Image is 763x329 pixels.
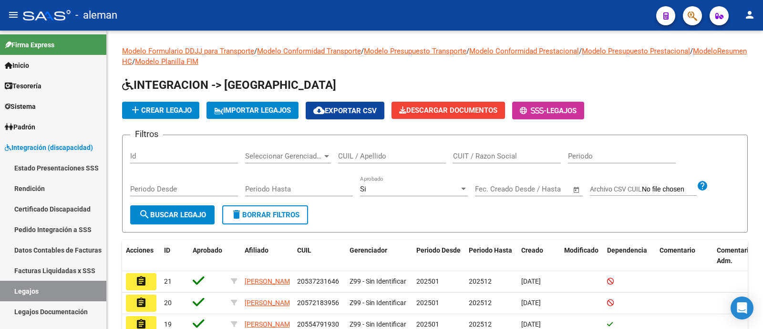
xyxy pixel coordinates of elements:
[135,57,198,66] a: Modelo Planilla FIM
[231,211,299,219] span: Borrar Filtros
[697,180,708,191] mat-icon: help
[350,320,406,328] span: Z99 - Sin Identificar
[521,299,541,307] span: [DATE]
[222,205,308,224] button: Borrar Filtros
[122,240,160,272] datatable-header-cell: Acciones
[135,297,147,308] mat-icon: assignment
[521,277,541,285] span: [DATE]
[245,246,268,254] span: Afiliado
[245,320,296,328] span: [PERSON_NAME]
[5,122,35,132] span: Padrón
[75,5,117,26] span: - aleman
[416,277,439,285] span: 202501
[189,240,227,272] datatable-header-cell: Aprobado
[164,246,170,254] span: ID
[412,240,465,272] datatable-header-cell: Periodo Desde
[717,246,753,265] span: Comentario Adm.
[5,60,29,71] span: Inicio
[5,40,54,50] span: Firma Express
[245,152,322,160] span: Seleccionar Gerenciador
[130,127,163,141] h3: Filtros
[297,320,339,328] span: 20554791930
[560,240,603,272] datatable-header-cell: Modificado
[571,184,582,195] button: Open calendar
[5,81,41,91] span: Tesorería
[306,102,384,119] button: Exportar CSV
[469,299,492,307] span: 202512
[122,47,254,55] a: Modelo Formulario DDJJ para Transporte
[193,246,222,254] span: Aprobado
[522,185,568,193] input: Fecha fin
[360,185,366,193] span: Si
[139,211,206,219] span: Buscar Legajo
[582,47,690,55] a: Modelo Presupuesto Prestacional
[642,185,697,194] input: Archivo CSV CUIL
[160,240,189,272] datatable-header-cell: ID
[206,102,299,119] button: IMPORTAR LEGAJOS
[164,320,172,328] span: 19
[214,106,291,115] span: IMPORTAR LEGAJOS
[126,246,154,254] span: Acciones
[231,209,242,220] mat-icon: delete
[346,240,412,272] datatable-header-cell: Gerenciador
[8,9,19,21] mat-icon: menu
[257,47,361,55] a: Modelo Conformidad Transporte
[521,246,543,254] span: Creado
[475,185,514,193] input: Fecha inicio
[607,246,647,254] span: Dependencia
[313,105,325,116] mat-icon: cloud_download
[245,299,296,307] span: [PERSON_NAME]
[469,277,492,285] span: 202512
[139,209,150,220] mat-icon: search
[465,240,517,272] datatable-header-cell: Periodo Hasta
[590,185,642,193] span: Archivo CSV CUIL
[512,102,584,119] button: -Legajos
[297,246,311,254] span: CUIL
[416,320,439,328] span: 202501
[731,297,753,319] div: Open Intercom Messenger
[135,276,147,287] mat-icon: assignment
[350,246,387,254] span: Gerenciador
[297,299,339,307] span: 20572183956
[5,101,36,112] span: Sistema
[660,246,695,254] span: Comentario
[313,106,377,115] span: Exportar CSV
[364,47,466,55] a: Modelo Presupuesto Transporte
[546,106,577,115] span: Legajos
[392,102,505,119] button: Descargar Documentos
[293,240,346,272] datatable-header-cell: CUIL
[245,277,296,285] span: [PERSON_NAME]
[744,9,755,21] mat-icon: person
[350,299,406,307] span: Z99 - Sin Identificar
[399,106,497,115] span: Descargar Documentos
[469,320,492,328] span: 202512
[5,142,93,153] span: Integración (discapacidad)
[469,246,512,254] span: Periodo Hasta
[517,240,560,272] datatable-header-cell: Creado
[469,47,579,55] a: Modelo Conformidad Prestacional
[130,104,141,116] mat-icon: add
[241,240,293,272] datatable-header-cell: Afiliado
[130,106,192,115] span: Crear Legajo
[164,299,172,307] span: 20
[564,246,598,254] span: Modificado
[122,78,336,92] span: INTEGRACION -> [GEOGRAPHIC_DATA]
[521,320,541,328] span: [DATE]
[416,299,439,307] span: 202501
[297,277,339,285] span: 20537231646
[416,246,461,254] span: Periodo Desde
[122,102,199,119] button: Crear Legajo
[130,205,215,224] button: Buscar Legajo
[656,240,713,272] datatable-header-cell: Comentario
[520,106,546,115] span: -
[603,240,656,272] datatable-header-cell: Dependencia
[350,277,406,285] span: Z99 - Sin Identificar
[164,277,172,285] span: 21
